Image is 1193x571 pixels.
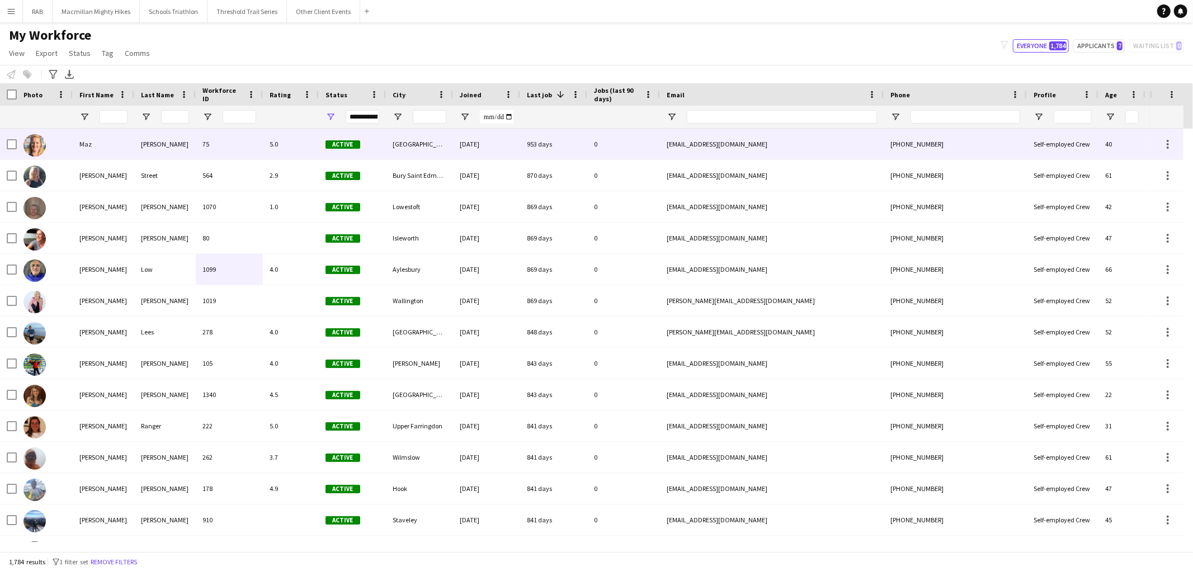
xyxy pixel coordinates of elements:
div: [EMAIL_ADDRESS][DOMAIN_NAME] [660,442,884,473]
img: Amy Ranger [23,416,46,438]
span: Active [326,391,360,399]
img: Anna Street [23,166,46,188]
input: Last Name Filter Input [161,110,189,124]
span: Active [326,297,360,305]
div: Self-employed Crew [1027,191,1098,222]
div: [GEOGRAPHIC_DATA] [386,379,453,410]
div: [EMAIL_ADDRESS][DOMAIN_NAME] [660,223,884,253]
div: 0 [587,129,660,159]
div: [EMAIL_ADDRESS][DOMAIN_NAME] [660,410,884,441]
div: 1099 [196,254,263,285]
div: 55 [1098,348,1145,379]
div: [PERSON_NAME] [73,473,134,504]
span: First Name [79,91,114,99]
div: [PHONE_NUMBER] [884,504,1027,535]
div: Hook [386,473,453,504]
span: Active [326,203,360,211]
div: [PHONE_NUMBER] [884,379,1027,410]
div: Lowestoft [386,191,453,222]
div: [PERSON_NAME] [134,191,196,222]
div: [EMAIL_ADDRESS][DOMAIN_NAME] [660,254,884,285]
div: [DATE] [453,317,520,347]
span: Tag [102,48,114,58]
div: [PHONE_NUMBER] [884,223,1027,253]
div: 4.0 [263,254,319,285]
button: Open Filter Menu [890,112,900,122]
app-action-btn: Advanced filters [46,68,60,81]
div: [EMAIL_ADDRESS][DOMAIN_NAME] [660,504,884,535]
div: 262 [196,442,263,473]
img: Maz Hedley Lewis [23,134,46,157]
div: 47 [1098,473,1145,504]
div: [PERSON_NAME] [73,254,134,285]
button: Open Filter Menu [393,112,403,122]
div: [EMAIL_ADDRESS][DOMAIN_NAME] [660,348,884,379]
div: [DATE] [453,379,520,410]
div: [PHONE_NUMBER] [884,317,1027,347]
div: [DATE] [453,223,520,253]
div: Self-employed Crew [1027,223,1098,253]
div: Self-employed Crew [1027,285,1098,316]
span: Workforce ID [202,86,243,103]
span: Active [326,328,360,337]
a: Status [64,46,95,60]
div: 1070 [196,191,263,222]
span: Phone [890,91,910,99]
div: [PHONE_NUMBER] [884,536,1027,567]
div: [PERSON_NAME] [73,191,134,222]
span: Last job [527,91,552,99]
span: Export [36,48,58,58]
div: 105 [196,348,263,379]
div: 0 [587,223,660,253]
img: Nicola Lees [23,322,46,345]
div: 843 days [520,379,587,410]
div: 5.0 [263,536,319,567]
span: City [393,91,405,99]
div: 0 [587,379,660,410]
span: 7 [1117,41,1123,50]
div: [PERSON_NAME] [73,223,134,253]
span: Last Name [141,91,174,99]
div: 1.0 [263,191,319,222]
div: [PHONE_NUMBER] [884,442,1027,473]
div: [DATE] [453,348,520,379]
div: [DATE] [453,410,520,441]
div: 0 [587,473,660,504]
div: 1019 [196,285,263,316]
div: [PERSON_NAME] [73,285,134,316]
span: Active [326,422,360,431]
div: Wallington [386,285,453,316]
app-action-btn: Export XLSX [63,68,76,81]
input: Workforce ID Filter Input [223,110,256,124]
div: 4.0 [263,317,319,347]
div: Self-employed Crew [1027,410,1098,441]
button: Open Filter Menu [1105,112,1115,122]
button: Threshold Trail Series [208,1,287,22]
div: 32 [1098,536,1145,567]
div: [PERSON_NAME] [134,285,196,316]
div: Bury Saint Edmunds [386,160,453,191]
div: [GEOGRAPHIC_DATA] [386,317,453,347]
div: [PERSON_NAME] [134,129,196,159]
div: [PERSON_NAME][EMAIL_ADDRESS][DOMAIN_NAME] [660,285,884,316]
div: Isleworth [386,223,453,253]
div: 0 [587,536,660,567]
input: First Name Filter Input [100,110,128,124]
div: [PERSON_NAME] [134,473,196,504]
button: Open Filter Menu [202,112,213,122]
div: [PHONE_NUMBER] [884,254,1027,285]
div: [PERSON_NAME][EMAIL_ADDRESS][DOMAIN_NAME] [660,317,884,347]
div: 0 [587,410,660,441]
span: Rating [270,91,291,99]
div: [PERSON_NAME] [73,410,134,441]
div: 2.9 [263,160,319,191]
div: 5.0 [263,129,319,159]
div: [DATE] [453,129,520,159]
div: [PERSON_NAME] [73,504,134,535]
button: Applicants7 [1073,39,1125,53]
div: 42 [1098,191,1145,222]
div: 869 days [520,191,587,222]
div: [PERSON_NAME] [134,504,196,535]
div: 4.9 [263,473,319,504]
div: 0 [587,348,660,379]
